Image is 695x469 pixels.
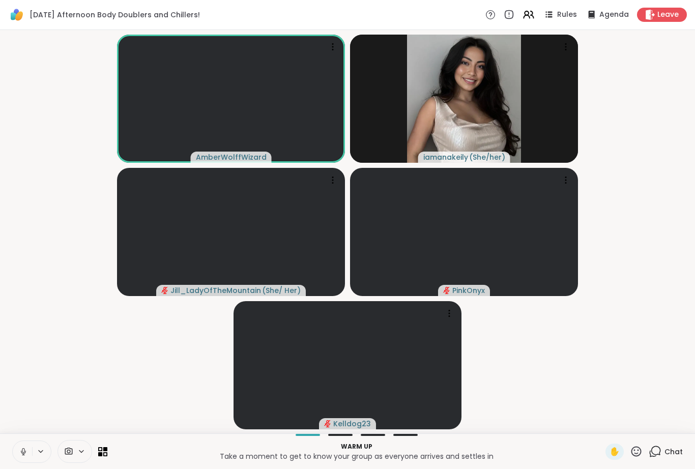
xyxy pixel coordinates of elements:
span: Rules [557,10,577,20]
span: ( She/her ) [469,152,505,162]
span: AmberWolffWizard [196,152,267,162]
span: ✋ [610,446,620,458]
span: ( She/ Her ) [262,285,301,296]
span: iamanakeily [423,152,468,162]
span: audio-muted [443,287,450,294]
span: Agenda [599,10,629,20]
span: Chat [664,447,683,457]
img: ShareWell Logomark [8,6,25,23]
span: audio-muted [161,287,168,294]
span: audio-muted [324,420,331,427]
span: Kelldog23 [333,419,371,429]
span: [DATE] Afternoon Body Doublers and Chillers! [30,10,200,20]
span: PinkOnyx [452,285,485,296]
p: Warm up [113,442,599,451]
p: Take a moment to get to know your group as everyone arrives and settles in [113,451,599,461]
span: Jill_LadyOfTheMountain [170,285,261,296]
span: Leave [657,10,679,20]
img: iamanakeily [407,35,521,163]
